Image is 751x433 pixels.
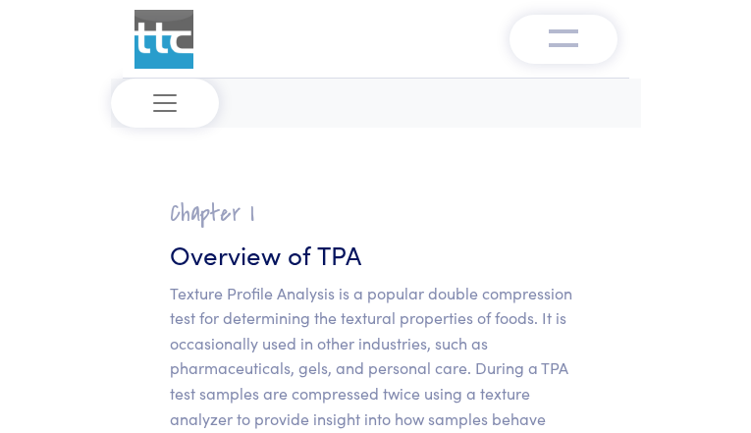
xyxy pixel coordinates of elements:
button: Toggle navigation [111,79,219,128]
button: Toggle navigation [510,15,617,64]
h2: Chapter I [170,198,582,229]
img: menu-v1.0.png [549,25,578,48]
img: ttc_logo_1x1_v1.0.png [134,10,193,69]
h3: Overview of TPA [170,237,582,272]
